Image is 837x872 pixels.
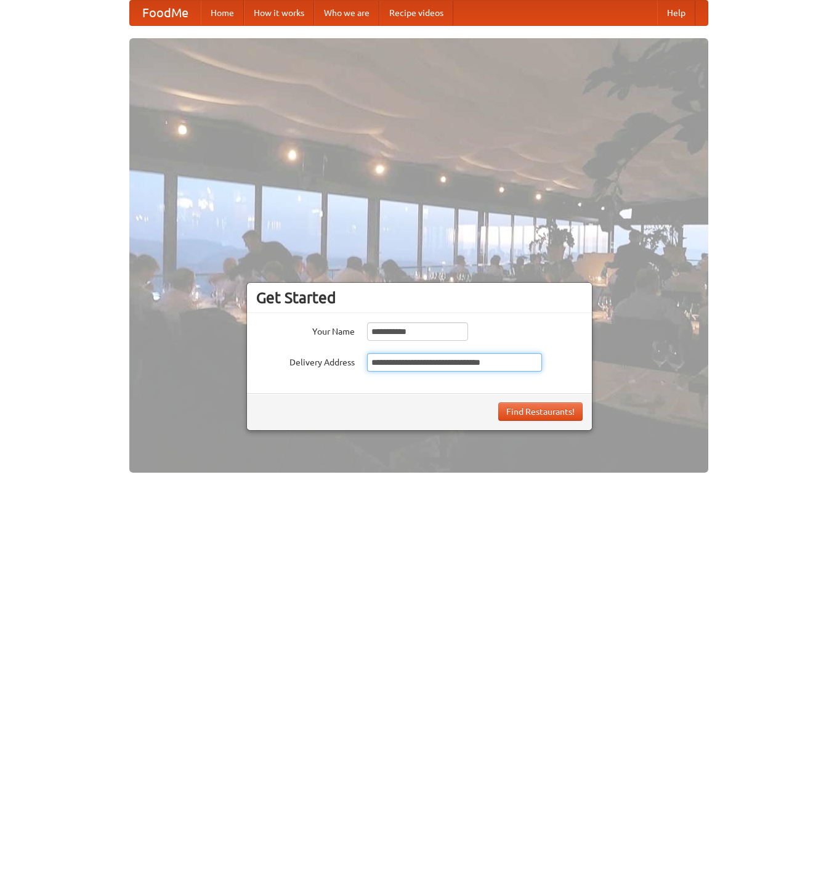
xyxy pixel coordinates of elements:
h3: Get Started [256,288,583,307]
a: Help [657,1,695,25]
label: Your Name [256,322,355,338]
a: How it works [244,1,314,25]
label: Delivery Address [256,353,355,369]
button: Find Restaurants! [498,402,583,421]
a: Home [201,1,244,25]
a: Who we are [314,1,379,25]
a: FoodMe [130,1,201,25]
a: Recipe videos [379,1,453,25]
